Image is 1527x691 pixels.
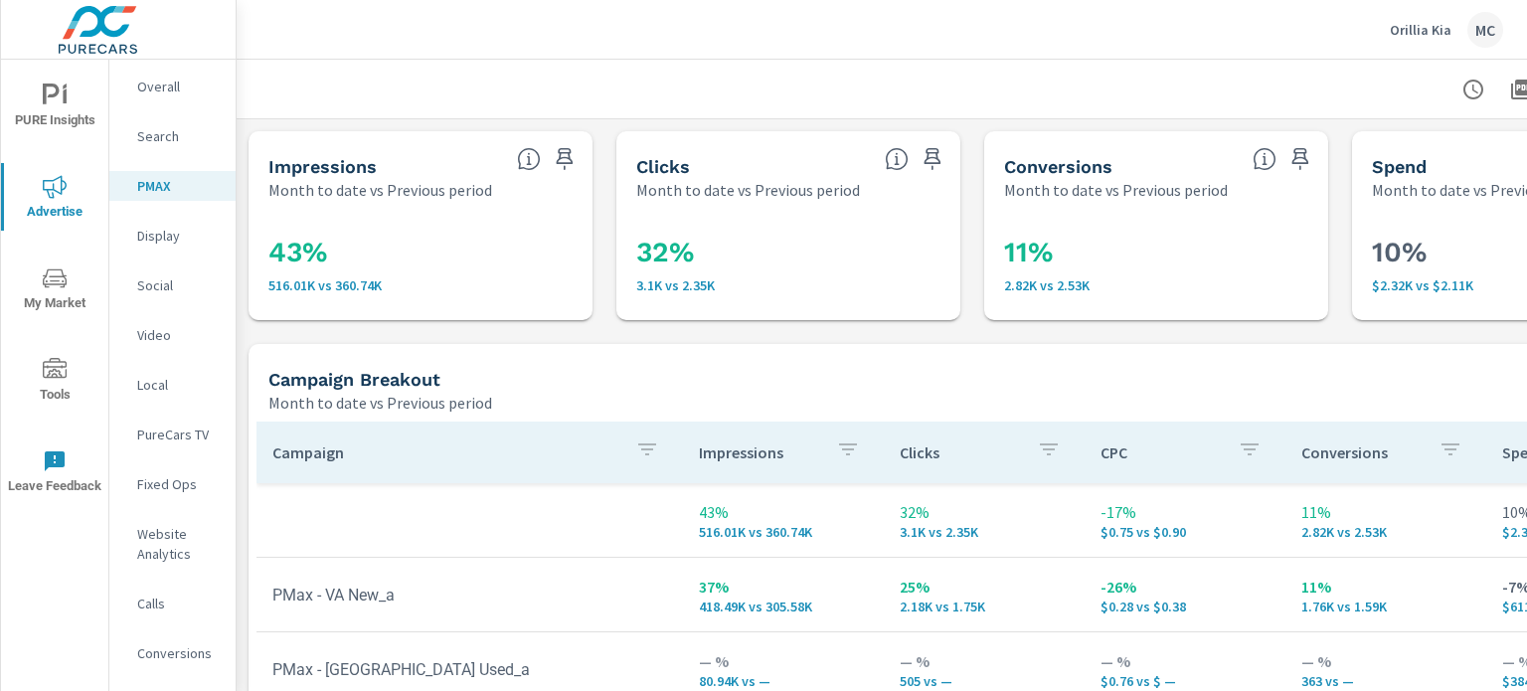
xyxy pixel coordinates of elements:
p: 3,098 vs 2,349 [636,277,940,293]
p: Search [137,126,220,146]
p: $0.28 vs $0.38 [1101,599,1270,614]
div: Website Analytics [109,519,236,569]
div: Display [109,221,236,251]
p: — % [699,649,868,673]
p: Calls [137,594,220,613]
p: 1,763 vs 1,586 [1301,599,1470,614]
span: My Market [7,266,102,315]
p: Month to date vs Previous period [1004,178,1228,202]
p: 2,822 vs 2,533 [1004,277,1308,293]
span: Total Conversions include Actions, Leads and Unmapped. [1253,147,1276,171]
p: 2,822 vs 2,533 [1301,524,1470,540]
div: Calls [109,589,236,618]
p: 3,098 vs 2,349 [900,524,1069,540]
p: Campaign [272,442,619,462]
div: Social [109,270,236,300]
p: 516.01K vs 360.74K [268,277,573,293]
h5: Clicks [636,156,690,177]
p: 505 vs — [900,673,1069,689]
p: 43% [699,500,868,524]
p: 2.18K vs 1.75K [900,599,1069,614]
span: The number of times an ad was clicked by a consumer. [885,147,909,171]
p: Display [137,226,220,246]
p: 11% [1301,500,1470,524]
p: Social [137,275,220,295]
div: Conversions [109,638,236,668]
p: $0.75 vs $0.90 [1101,524,1270,540]
p: Impressions [699,442,820,462]
p: Video [137,325,220,345]
p: -26% [1101,575,1270,599]
p: 418.49K vs 305.58K [699,599,868,614]
p: Local [137,375,220,395]
h5: Impressions [268,156,377,177]
p: Orillia Kia [1390,21,1451,39]
span: Save this to your personalized report [917,143,948,175]
p: CPC [1101,442,1222,462]
p: 516.01K vs 360.74K [699,524,868,540]
p: 80,937 vs — [699,673,868,689]
p: -17% [1101,500,1270,524]
div: Overall [109,72,236,101]
p: PMAX [137,176,220,196]
p: 25% [900,575,1069,599]
h3: 32% [636,236,940,269]
p: Conversions [137,643,220,663]
div: Search [109,121,236,151]
span: PURE Insights [7,84,102,132]
p: Month to date vs Previous period [636,178,860,202]
p: 32% [900,500,1069,524]
div: MC [1467,12,1503,48]
div: PureCars TV [109,420,236,449]
h3: 11% [1004,236,1308,269]
div: nav menu [1,60,108,517]
span: Tools [7,358,102,407]
td: PMax - VA New_a [256,570,683,620]
p: Conversions [1301,442,1423,462]
h3: 43% [268,236,573,269]
span: Save this to your personalized report [1284,143,1316,175]
p: PureCars TV [137,425,220,444]
div: Video [109,320,236,350]
p: $0.76 vs $ — [1101,673,1270,689]
p: Clicks [900,442,1021,462]
p: Month to date vs Previous period [268,391,492,415]
p: Website Analytics [137,524,220,564]
div: Local [109,370,236,400]
p: — % [1101,649,1270,673]
p: Month to date vs Previous period [268,178,492,202]
p: — % [900,649,1069,673]
h5: Campaign Breakout [268,369,440,390]
p: Fixed Ops [137,474,220,494]
h5: Spend [1372,156,1427,177]
p: Overall [137,77,220,96]
p: — % [1301,649,1470,673]
span: The number of times an ad was shown on your behalf. [517,147,541,171]
p: 363 vs — [1301,673,1470,689]
div: Fixed Ops [109,469,236,499]
span: Save this to your personalized report [549,143,581,175]
h5: Conversions [1004,156,1112,177]
div: PMAX [109,171,236,201]
p: 37% [699,575,868,599]
span: Leave Feedback [7,449,102,498]
p: 11% [1301,575,1470,599]
span: Advertise [7,175,102,224]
